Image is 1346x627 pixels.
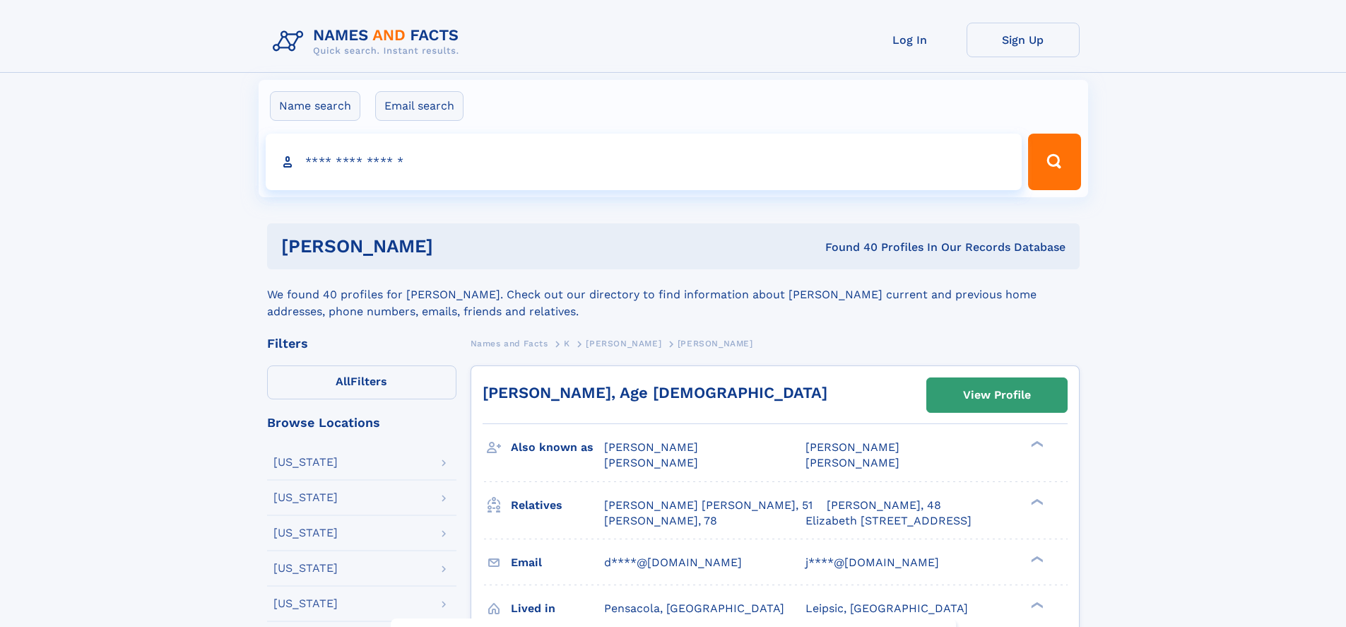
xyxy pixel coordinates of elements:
span: K [564,339,570,348]
div: We found 40 profiles for [PERSON_NAME]. Check out our directory to find information about [PERSON... [267,269,1080,320]
div: Browse Locations [267,416,456,429]
label: Email search [375,91,464,121]
span: [PERSON_NAME] [586,339,661,348]
div: [US_STATE] [273,492,338,503]
div: ❯ [1027,440,1044,449]
h3: Email [511,551,604,575]
div: ❯ [1027,554,1044,563]
div: ❯ [1027,600,1044,609]
label: Filters [267,365,456,399]
h3: Also known as [511,435,604,459]
div: Filters [267,337,456,350]
h3: Lived in [511,597,604,621]
a: Sign Up [967,23,1080,57]
label: Name search [270,91,360,121]
span: [PERSON_NAME] [805,440,899,454]
a: [PERSON_NAME], 78 [604,513,717,529]
div: View Profile [963,379,1031,411]
span: All [336,375,350,388]
button: Search Button [1028,134,1080,190]
a: [PERSON_NAME] [586,334,661,352]
input: search input [266,134,1022,190]
a: Elizabeth [STREET_ADDRESS] [805,513,972,529]
h1: [PERSON_NAME] [281,238,630,255]
div: Found 40 Profiles In Our Records Database [629,240,1065,255]
img: Logo Names and Facts [267,23,471,61]
span: [PERSON_NAME] [604,440,698,454]
a: Names and Facts [471,334,548,352]
a: K [564,334,570,352]
h3: Relatives [511,493,604,517]
span: Pensacola, [GEOGRAPHIC_DATA] [604,602,784,615]
a: [PERSON_NAME], 48 [827,498,941,513]
div: [US_STATE] [273,598,338,609]
a: [PERSON_NAME] [PERSON_NAME], 51 [604,498,813,513]
span: [PERSON_NAME] [805,456,899,469]
a: View Profile [927,378,1067,412]
span: [PERSON_NAME] [604,456,698,469]
a: [PERSON_NAME], Age [DEMOGRAPHIC_DATA] [483,384,827,402]
a: Log In [854,23,967,57]
span: [PERSON_NAME] [678,339,753,348]
div: [US_STATE] [273,563,338,574]
div: [US_STATE] [273,527,338,539]
div: ❯ [1027,497,1044,506]
span: Leipsic, [GEOGRAPHIC_DATA] [805,602,968,615]
div: [US_STATE] [273,457,338,468]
